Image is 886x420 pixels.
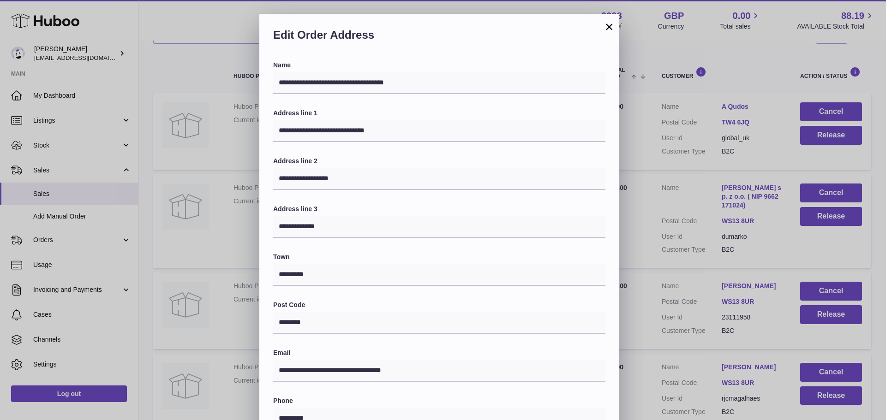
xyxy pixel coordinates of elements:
[273,157,605,166] label: Address line 2
[604,21,615,32] button: ×
[273,253,605,261] label: Town
[273,205,605,213] label: Address line 3
[273,61,605,70] label: Name
[273,28,605,47] h2: Edit Order Address
[273,396,605,405] label: Phone
[273,301,605,309] label: Post Code
[273,349,605,357] label: Email
[273,109,605,118] label: Address line 1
